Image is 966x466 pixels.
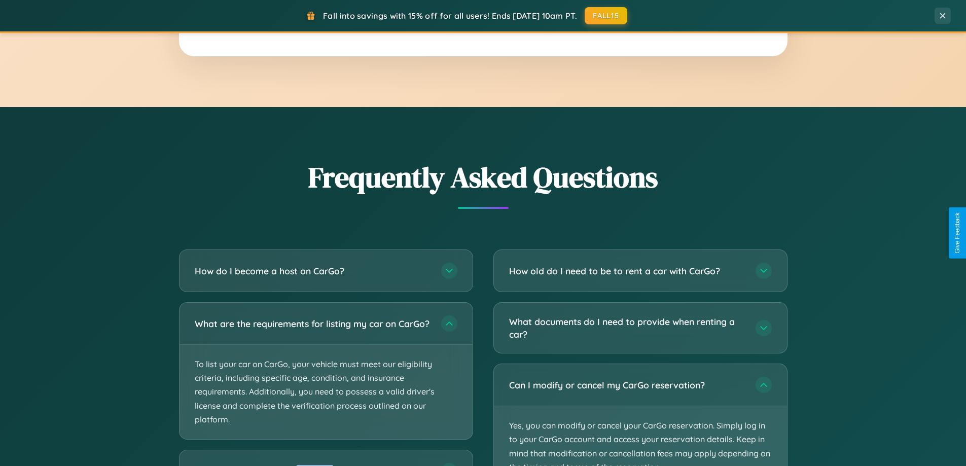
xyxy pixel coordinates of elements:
h3: Can I modify or cancel my CarGo reservation? [509,379,745,391]
button: FALL15 [585,7,627,24]
h3: What are the requirements for listing my car on CarGo? [195,317,431,330]
div: Give Feedback [954,212,961,254]
h2: Frequently Asked Questions [179,158,788,197]
span: Fall into savings with 15% off for all users! Ends [DATE] 10am PT. [323,11,577,21]
h3: How do I become a host on CarGo? [195,265,431,277]
h3: How old do I need to be to rent a car with CarGo? [509,265,745,277]
h3: What documents do I need to provide when renting a car? [509,315,745,340]
p: To list your car on CarGo, your vehicle must meet our eligibility criteria, including specific ag... [180,345,473,439]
